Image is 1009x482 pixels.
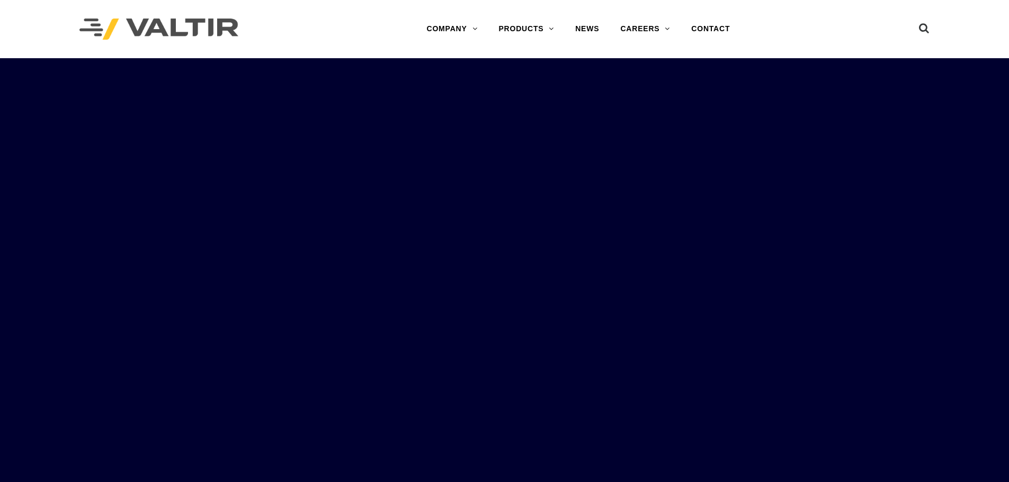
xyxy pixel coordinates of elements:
a: CONTACT [681,19,740,40]
img: Valtir [79,19,238,40]
a: COMPANY [416,19,488,40]
a: PRODUCTS [488,19,565,40]
a: NEWS [565,19,610,40]
a: CAREERS [610,19,681,40]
